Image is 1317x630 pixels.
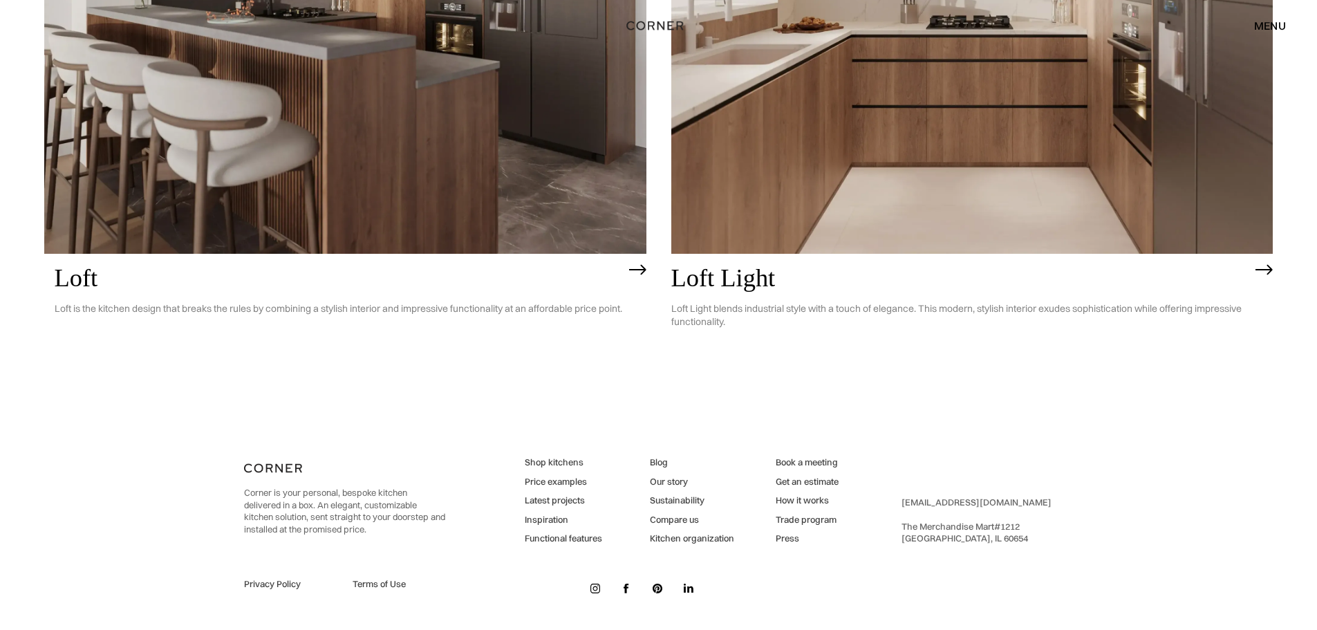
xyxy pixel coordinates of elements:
[671,292,1249,339] p: Loft Light blends industrial style with a touch of elegance. This modern, stylish interior exudes...
[650,514,734,526] a: Compare us
[902,497,1052,545] div: ‍ The Merchandise Mart #1212 ‍ [GEOGRAPHIC_DATA], IL 60654
[902,497,1052,508] a: [EMAIL_ADDRESS][DOMAIN_NAME]
[650,532,734,545] a: Kitchen organization
[244,578,337,591] a: Privacy Policy
[55,264,622,292] h2: Loft
[525,532,602,545] a: Functional features
[776,532,839,545] a: Press
[1254,20,1286,31] div: menu
[244,487,445,535] p: Corner is your personal, bespoke kitchen delivered in a box. An elegant, customizable kitchen sol...
[650,494,734,507] a: Sustainability
[650,456,734,469] a: Blog
[1240,14,1286,37] div: menu
[525,514,602,526] a: Inspiration
[776,514,839,526] a: Trade program
[55,292,622,326] p: Loft is the kitchen design that breaks the rules by combining a stylish interior and impressive f...
[776,494,839,507] a: How it works
[650,476,734,488] a: Our story
[671,264,1249,292] h2: Loft Light
[353,578,445,591] a: Terms of Use
[776,456,839,469] a: Book a meeting
[525,494,602,507] a: Latest projects
[611,17,706,35] a: home
[525,476,602,488] a: Price examples
[776,476,839,488] a: Get an estimate
[525,456,602,469] a: Shop kitchens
